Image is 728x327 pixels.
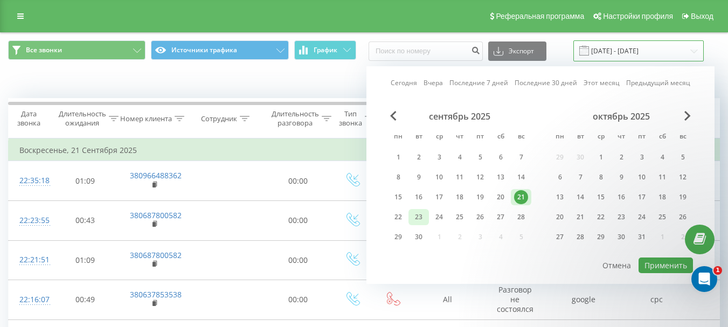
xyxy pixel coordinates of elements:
div: 30 [412,230,426,244]
td: 00:49 [52,280,119,320]
div: вс 19 окт. 2025 г. [672,189,693,205]
div: вс 5 окт. 2025 г. [672,149,693,165]
abbr: суббота [493,129,509,145]
div: вс 14 сент. 2025 г. [511,169,531,185]
div: 19 [473,190,487,204]
div: сб 27 сент. 2025 г. [490,209,511,225]
div: 15 [391,190,405,204]
div: сб 6 сент. 2025 г. [490,149,511,165]
div: чт 18 сент. 2025 г. [449,189,470,205]
button: График [294,40,356,60]
td: 00:00 [265,161,332,201]
div: 27 [553,230,567,244]
button: Экспорт [488,41,546,61]
div: ср 22 окт. 2025 г. [591,209,611,225]
div: 7 [514,150,528,164]
div: 25 [453,210,467,224]
div: 14 [514,170,528,184]
div: 25 [655,210,669,224]
div: Номер клиента [120,114,172,123]
div: ср 29 окт. 2025 г. [591,229,611,245]
span: Разговор не состоялся [497,284,533,314]
div: 8 [391,170,405,184]
div: 31 [635,230,649,244]
td: 01:09 [52,240,119,280]
div: 22 [391,210,405,224]
div: сентябрь 2025 [388,111,531,122]
div: пн 29 сент. 2025 г. [388,229,408,245]
a: Вчера [424,78,443,88]
a: 380687800582 [130,210,182,220]
div: ср 3 сент. 2025 г. [429,149,449,165]
div: 11 [655,170,669,184]
div: пт 12 сент. 2025 г. [470,169,490,185]
div: 7 [573,170,587,184]
div: сб 20 сент. 2025 г. [490,189,511,205]
div: вт 7 окт. 2025 г. [570,169,591,185]
span: Настройки профиля [603,12,673,20]
div: 12 [473,170,487,184]
a: Предыдущий месяц [626,78,690,88]
div: 27 [494,210,508,224]
div: сб 11 окт. 2025 г. [652,169,672,185]
div: пн 27 окт. 2025 г. [550,229,570,245]
div: вт 30 сент. 2025 г. [408,229,429,245]
div: ср 1 окт. 2025 г. [591,149,611,165]
span: Реферальная программа [496,12,584,20]
div: вс 26 окт. 2025 г. [672,209,693,225]
div: чт 2 окт. 2025 г. [611,149,632,165]
div: 6 [553,170,567,184]
div: 2 [412,150,426,164]
div: сб 4 окт. 2025 г. [652,149,672,165]
td: 00:00 [265,280,332,320]
div: ср 15 окт. 2025 г. [591,189,611,205]
div: 22 [594,210,608,224]
div: 3 [635,150,649,164]
abbr: вторник [572,129,588,145]
div: 3 [432,150,446,164]
a: Этот месяц [584,78,620,88]
div: пн 15 сент. 2025 г. [388,189,408,205]
span: 1 [713,266,722,275]
div: вт 16 сент. 2025 г. [408,189,429,205]
div: вт 9 сент. 2025 г. [408,169,429,185]
div: пт 31 окт. 2025 г. [632,229,652,245]
td: All [413,280,483,320]
div: Сотрудник [201,114,237,123]
div: 16 [614,190,628,204]
div: вс 28 сент. 2025 г. [511,209,531,225]
div: 11 [453,170,467,184]
div: вс 12 окт. 2025 г. [672,169,693,185]
abbr: среда [431,129,447,145]
div: пн 22 сент. 2025 г. [388,209,408,225]
abbr: четверг [452,129,468,145]
iframe: Intercom live chat [691,266,717,292]
td: cpc [620,280,693,320]
div: 23 [614,210,628,224]
div: чт 30 окт. 2025 г. [611,229,632,245]
div: пт 26 сент. 2025 г. [470,209,490,225]
div: пт 5 сент. 2025 г. [470,149,490,165]
a: Последние 7 дней [449,78,508,88]
abbr: среда [593,129,609,145]
div: 14 [573,190,587,204]
div: 22:16:07 [19,289,41,310]
span: Все звонки [26,46,62,54]
div: 29 [594,230,608,244]
div: пт 19 сент. 2025 г. [470,189,490,205]
span: График [314,46,337,54]
div: 24 [432,210,446,224]
div: вт 28 окт. 2025 г. [570,229,591,245]
abbr: суббота [654,129,670,145]
div: чт 4 сент. 2025 г. [449,149,470,165]
div: 10 [432,170,446,184]
div: пн 1 сент. 2025 г. [388,149,408,165]
button: Применить [639,258,693,273]
div: 26 [676,210,690,224]
div: Длительность разговора [272,109,319,128]
div: пн 13 окт. 2025 г. [550,189,570,205]
div: 17 [432,190,446,204]
div: пт 3 окт. 2025 г. [632,149,652,165]
div: 18 [655,190,669,204]
div: сб 18 окт. 2025 г. [652,189,672,205]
